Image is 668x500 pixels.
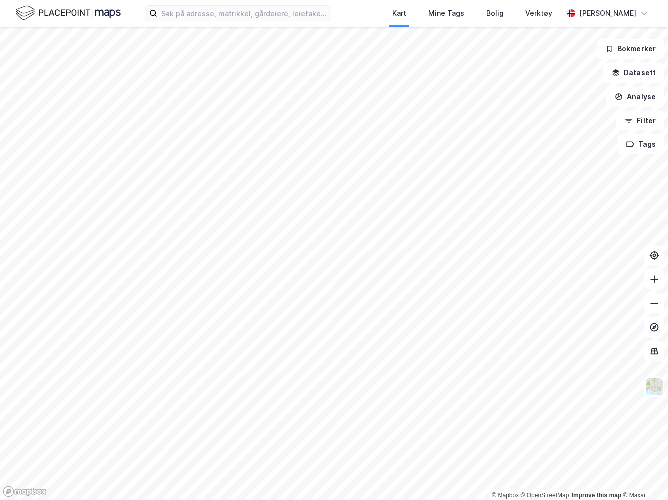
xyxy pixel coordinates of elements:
div: Kontrollprogram for chat [618,452,668,500]
iframe: Chat Widget [618,452,668,500]
img: Z [645,377,664,396]
button: Filter [616,111,664,130]
a: Improve this map [572,492,621,499]
button: Datasett [603,63,664,83]
div: Verktøy [525,7,552,19]
img: logo.f888ab2527a4732fd821a326f86c7f29.svg [16,4,121,22]
div: Bolig [486,7,503,19]
div: [PERSON_NAME] [579,7,636,19]
div: Kart [392,7,406,19]
button: Bokmerker [597,39,664,59]
button: Tags [618,134,664,154]
div: Mine Tags [428,7,464,19]
a: Mapbox [492,492,519,499]
button: Analyse [606,87,664,107]
input: Søk på adresse, matrikkel, gårdeiere, leietakere eller personer [157,6,331,21]
a: Mapbox homepage [3,486,47,497]
a: OpenStreetMap [521,492,569,499]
